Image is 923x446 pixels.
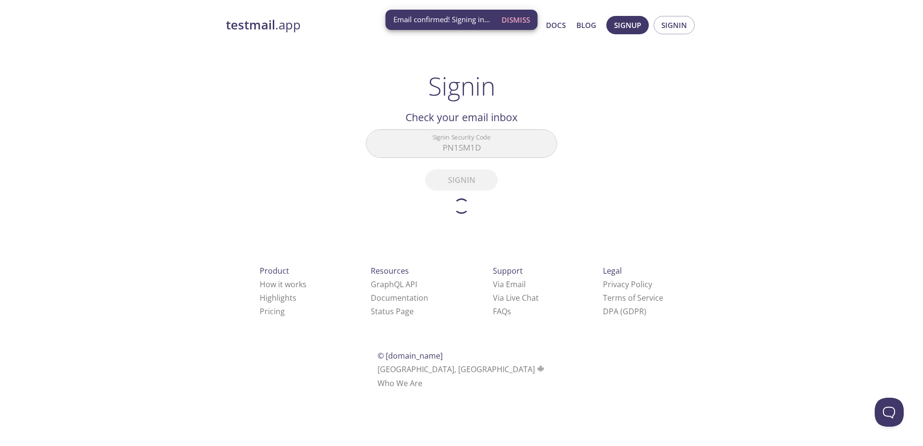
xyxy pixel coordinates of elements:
a: Docs [546,19,566,31]
span: Support [493,265,523,276]
a: Pricing [260,306,285,317]
a: DPA (GDPR) [603,306,646,317]
a: Via Email [493,279,526,290]
a: How it works [260,279,307,290]
a: GraphQL API [371,279,417,290]
h1: Signin [428,71,495,100]
span: © [DOMAIN_NAME] [378,350,443,361]
a: Terms of Service [603,293,663,303]
span: s [507,306,511,317]
a: Privacy Policy [603,279,652,290]
a: testmail.app [226,17,453,33]
strong: testmail [226,16,275,33]
a: Documentation [371,293,428,303]
a: FAQ [493,306,511,317]
button: Dismiss [498,11,534,29]
a: Status Page [371,306,414,317]
a: Highlights [260,293,296,303]
button: Signin [654,16,695,34]
span: Signin [661,19,687,31]
h2: Check your email inbox [366,109,557,125]
span: Email confirmed! Signing in... [393,14,490,25]
span: Legal [603,265,622,276]
button: Signup [606,16,649,34]
a: Via Live Chat [493,293,539,303]
a: Blog [576,19,596,31]
span: [GEOGRAPHIC_DATA], [GEOGRAPHIC_DATA] [378,364,546,375]
span: Signup [614,19,641,31]
span: Resources [371,265,409,276]
span: Product [260,265,289,276]
iframe: Help Scout Beacon - Open [875,398,904,427]
a: Who We Are [378,378,422,389]
span: Dismiss [502,14,530,26]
